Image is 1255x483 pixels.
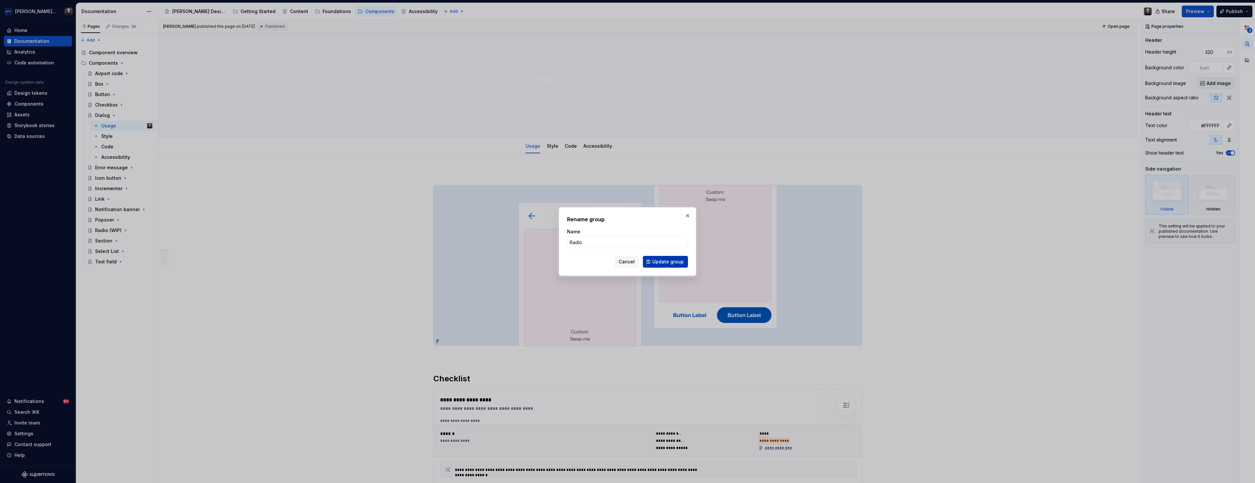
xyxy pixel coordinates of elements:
label: Name [567,228,580,235]
h2: Rename group [567,215,688,223]
button: Update group [643,256,688,268]
span: Cancel [619,258,635,265]
button: Cancel [614,256,639,268]
span: Update group [652,258,684,265]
